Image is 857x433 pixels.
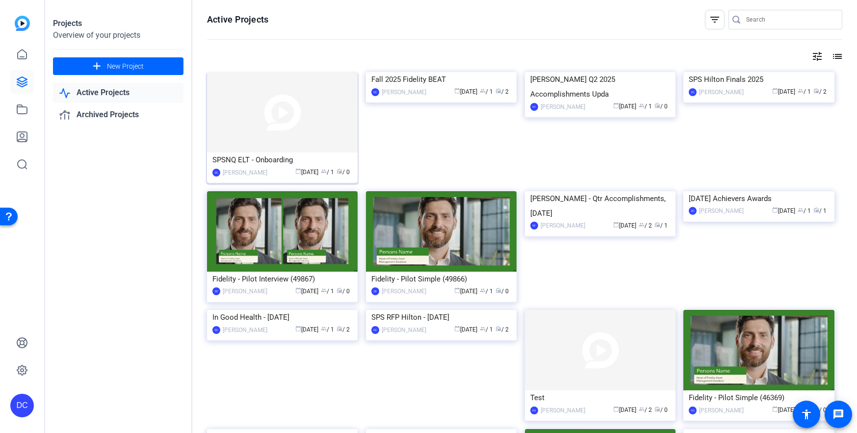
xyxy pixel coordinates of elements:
[371,326,379,334] div: DC
[107,61,144,72] span: New Project
[813,88,819,94] span: radio
[639,102,645,108] span: group
[654,222,668,229] span: / 1
[321,288,334,295] span: / 1
[613,102,619,108] span: calendar_today
[212,153,352,167] div: SPSNQ ELT - Onboarding
[541,221,585,230] div: [PERSON_NAME]
[91,60,103,73] mat-icon: add
[654,102,660,108] span: radio
[337,326,342,331] span: radio
[639,406,645,412] span: group
[53,29,183,41] div: Overview of your projects
[689,191,829,206] div: [DATE] Achievers Awards
[454,88,477,95] span: [DATE]
[639,407,652,413] span: / 2
[223,286,267,296] div: [PERSON_NAME]
[541,102,585,112] div: [PERSON_NAME]
[454,88,460,94] span: calendar_today
[382,286,426,296] div: [PERSON_NAME]
[813,88,827,95] span: / 2
[207,14,268,25] h1: Active Projects
[613,222,619,228] span: calendar_today
[613,222,636,229] span: [DATE]
[541,406,585,415] div: [PERSON_NAME]
[495,326,509,333] span: / 2
[654,103,668,110] span: / 0
[495,288,509,295] span: / 0
[15,16,30,31] img: blue-gradient.svg
[654,407,668,413] span: / 0
[639,222,652,229] span: / 2
[772,406,778,412] span: calendar_today
[699,206,744,216] div: [PERSON_NAME]
[371,272,511,286] div: Fidelity - Pilot Simple (49866)
[530,407,538,414] div: OG
[212,287,220,295] div: SF
[480,326,486,331] span: group
[772,407,795,413] span: [DATE]
[813,207,819,213] span: radio
[689,88,697,96] div: DC
[689,207,697,215] div: DC
[480,88,493,95] span: / 1
[798,207,804,213] span: group
[321,326,327,331] span: group
[321,287,327,293] span: group
[295,326,301,331] span: calendar_today
[832,408,844,420] mat-icon: message
[798,207,811,214] span: / 1
[639,103,652,110] span: / 1
[709,14,721,25] mat-icon: filter_list
[371,72,511,87] div: Fall 2025 Fidelity BEAT
[295,169,318,176] span: [DATE]
[480,288,493,295] span: / 1
[831,51,842,62] mat-icon: list
[798,88,804,94] span: group
[337,168,342,174] span: radio
[613,103,636,110] span: [DATE]
[689,72,829,87] div: SPS Hilton Finals 2025
[53,83,183,103] a: Active Projects
[530,222,538,229] div: SF
[454,326,460,331] span: calendar_today
[772,207,778,213] span: calendar_today
[212,326,220,334] div: DC
[689,407,697,414] div: OG
[480,287,486,293] span: group
[371,310,511,325] div: SPS RFP Hilton - [DATE]
[530,103,538,111] div: SY
[699,87,744,97] div: [PERSON_NAME]
[295,168,301,174] span: calendar_today
[321,168,327,174] span: group
[689,390,829,405] div: Fidelity - Pilot Simple (46369)
[295,287,301,293] span: calendar_today
[654,406,660,412] span: radio
[212,272,352,286] div: Fidelity - Pilot Interview (49867)
[813,207,827,214] span: / 1
[811,51,823,62] mat-icon: tune
[337,169,350,176] span: / 0
[212,310,352,325] div: In Good Health - [DATE]
[530,390,670,405] div: Test
[530,191,670,221] div: [PERSON_NAME] - Qtr Accomplishments, [DATE]
[772,88,795,95] span: [DATE]
[337,287,342,293] span: radio
[530,72,670,102] div: [PERSON_NAME] Q2 2025 Accomplishments Upda
[371,88,379,96] div: DC
[798,88,811,95] span: / 1
[371,287,379,295] div: SF
[53,18,183,29] div: Projects
[223,325,267,335] div: [PERSON_NAME]
[454,287,460,293] span: calendar_today
[382,87,426,97] div: [PERSON_NAME]
[495,88,509,95] span: / 2
[382,325,426,335] div: [PERSON_NAME]
[772,207,795,214] span: [DATE]
[10,394,34,417] div: DC
[337,326,350,333] span: / 2
[613,407,636,413] span: [DATE]
[454,326,477,333] span: [DATE]
[295,326,318,333] span: [DATE]
[480,88,486,94] span: group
